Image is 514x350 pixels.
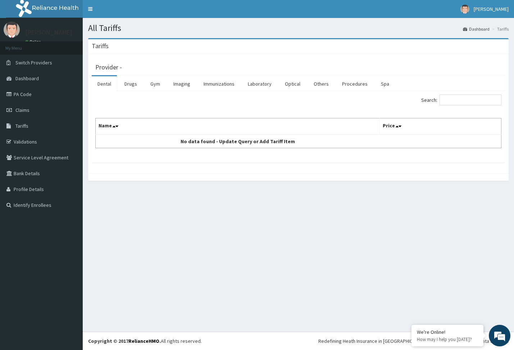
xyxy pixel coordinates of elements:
[336,76,373,91] a: Procedures
[92,43,109,49] h3: Tariffs
[25,29,72,36] p: [PERSON_NAME]
[15,59,52,66] span: Switch Providers
[88,23,509,33] h1: All Tariffs
[4,22,20,38] img: User Image
[379,118,501,135] th: Price
[421,95,501,105] label: Search:
[119,76,143,91] a: Drugs
[417,336,478,342] p: How may I help you today?
[145,76,166,91] a: Gym
[463,26,490,32] a: Dashboard
[440,95,501,105] input: Search:
[308,76,335,91] a: Others
[242,76,277,91] a: Laboratory
[198,76,240,91] a: Immunizations
[474,6,509,12] span: [PERSON_NAME]
[88,338,161,344] strong: Copyright © 2017 .
[96,135,380,148] td: No data found - Update Query or Add Tariff Item
[460,5,469,14] img: User Image
[95,64,122,71] h3: Provider -
[96,118,380,135] th: Name
[490,26,509,32] li: Tariffs
[92,76,117,91] a: Dental
[83,332,514,350] footer: All rights reserved.
[318,337,509,345] div: Redefining Heath Insurance in [GEOGRAPHIC_DATA] using Telemedicine and Data Science!
[15,123,28,129] span: Tariffs
[25,39,42,44] a: Online
[15,107,29,113] span: Claims
[15,75,39,82] span: Dashboard
[128,338,159,344] a: RelianceHMO
[279,76,306,91] a: Optical
[417,329,478,335] div: We're Online!
[168,76,196,91] a: Imaging
[375,76,395,91] a: Spa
